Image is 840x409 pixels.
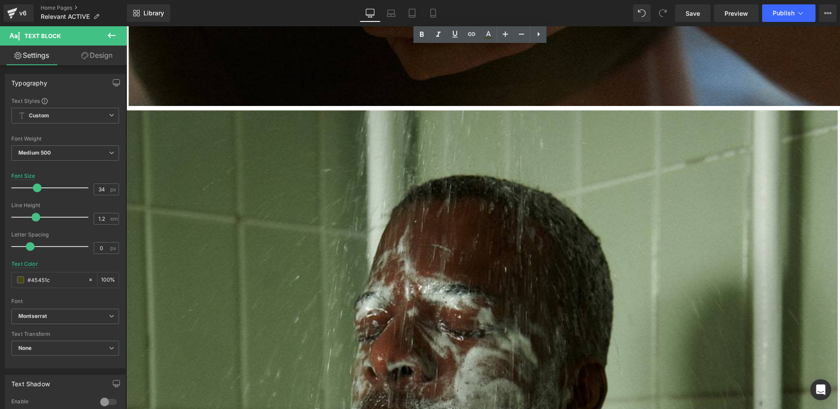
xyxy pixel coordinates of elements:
div: Font Weight [11,136,119,142]
a: Preview [714,4,759,22]
span: px [110,187,118,192]
span: Publish [773,10,794,17]
a: Laptop [381,4,402,22]
div: Text Color [11,261,38,267]
span: em [110,216,118,222]
i: Montserrat [18,313,47,320]
div: Line Height [11,202,119,208]
span: Preview [724,9,748,18]
a: New Library [127,4,170,22]
span: Save [686,9,700,18]
div: Letter Spacing [11,232,119,238]
b: Custom [29,112,49,120]
div: Open Intercom Messenger [810,379,831,400]
div: Font [11,298,119,304]
div: Typography [11,74,47,87]
a: v6 [3,4,34,22]
button: Undo [633,4,651,22]
a: Tablet [402,4,423,22]
div: % [98,272,119,288]
a: Home Pages [41,4,127,11]
span: Relevant ACTIVE [41,13,90,20]
div: Text Styles [11,97,119,104]
a: Desktop [360,4,381,22]
button: Redo [654,4,672,22]
button: Publish [762,4,815,22]
input: Color [28,275,84,285]
div: Font Size [11,173,35,179]
div: Enable [11,398,91,407]
span: Text Block [24,32,61,39]
div: v6 [17,7,28,19]
div: Text Transform [11,331,119,337]
span: Library [143,9,164,17]
span: px [110,245,118,251]
b: Medium 500 [18,149,51,156]
div: Text Shadow [11,375,50,388]
b: None [18,345,32,351]
button: More [819,4,836,22]
a: Mobile [423,4,444,22]
a: Design [65,46,129,65]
